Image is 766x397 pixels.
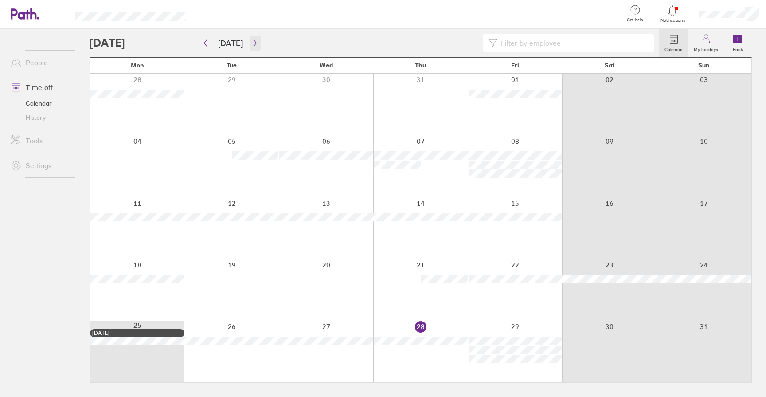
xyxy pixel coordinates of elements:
[659,29,688,57] a: Calendar
[4,79,75,96] a: Time off
[4,132,75,149] a: Tools
[4,157,75,174] a: Settings
[658,18,687,23] span: Notifications
[497,35,649,51] input: Filter by employee
[4,110,75,125] a: History
[658,4,687,23] a: Notifications
[688,44,723,52] label: My holidays
[621,17,649,23] span: Get help
[415,62,426,69] span: Thu
[227,62,237,69] span: Tue
[131,62,144,69] span: Mon
[605,62,614,69] span: Sat
[723,29,752,57] a: Book
[211,36,250,51] button: [DATE]
[92,330,182,336] div: [DATE]
[320,62,333,69] span: Wed
[4,96,75,110] a: Calendar
[688,29,723,57] a: My holidays
[698,62,710,69] span: Sun
[511,62,519,69] span: Fri
[727,44,748,52] label: Book
[4,54,75,71] a: People
[659,44,688,52] label: Calendar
